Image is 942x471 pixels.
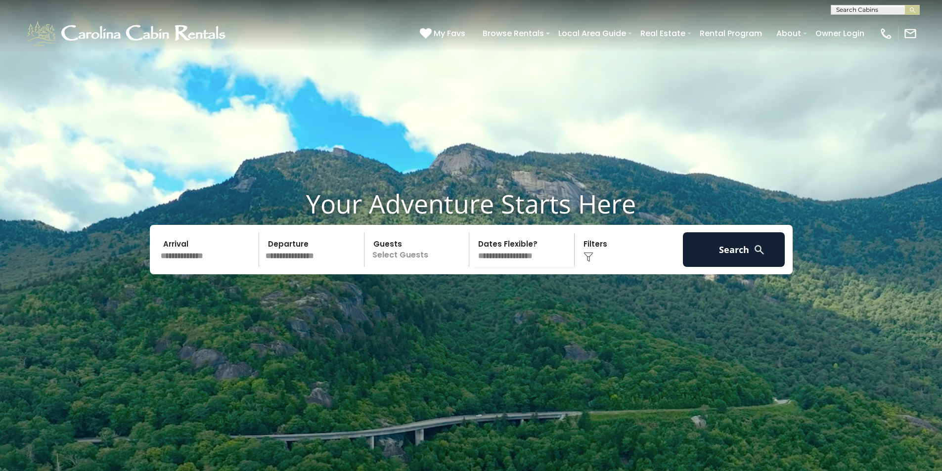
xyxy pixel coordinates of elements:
[434,27,465,40] span: My Favs
[367,232,469,267] p: Select Guests
[879,27,893,41] img: phone-regular-white.png
[420,27,468,40] a: My Favs
[635,25,690,42] a: Real Estate
[583,252,593,262] img: filter--v1.png
[478,25,549,42] a: Browse Rentals
[7,188,935,219] h1: Your Adventure Starts Here
[903,27,917,41] img: mail-regular-white.png
[695,25,767,42] a: Rental Program
[771,25,806,42] a: About
[753,244,765,256] img: search-regular-white.png
[553,25,631,42] a: Local Area Guide
[25,19,230,48] img: White-1-1-2.png
[683,232,785,267] button: Search
[810,25,869,42] a: Owner Login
